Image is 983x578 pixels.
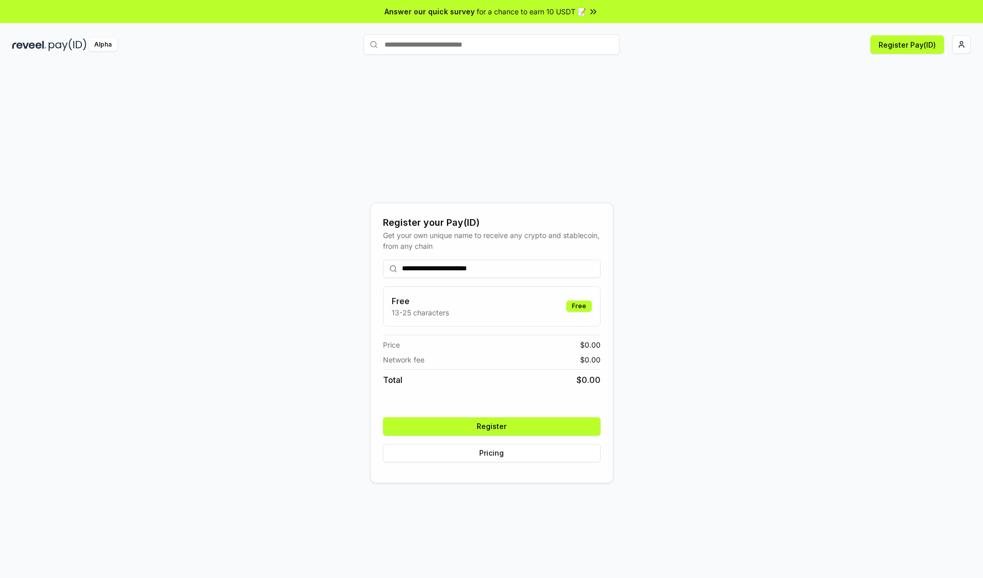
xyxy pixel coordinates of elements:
[383,216,601,230] div: Register your Pay(ID)
[89,38,117,51] div: Alpha
[383,354,424,365] span: Network fee
[383,339,400,350] span: Price
[580,339,601,350] span: $ 0.00
[566,301,592,312] div: Free
[576,374,601,386] span: $ 0.00
[870,35,944,54] button: Register Pay(ID)
[49,38,87,51] img: pay_id
[383,230,601,251] div: Get your own unique name to receive any crypto and stablecoin, from any chain
[392,295,449,307] h3: Free
[383,444,601,462] button: Pricing
[384,6,475,17] span: Answer our quick survey
[392,307,449,318] p: 13-25 characters
[383,417,601,436] button: Register
[12,38,47,51] img: reveel_dark
[477,6,586,17] span: for a chance to earn 10 USDT 📝
[580,354,601,365] span: $ 0.00
[383,374,402,386] span: Total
